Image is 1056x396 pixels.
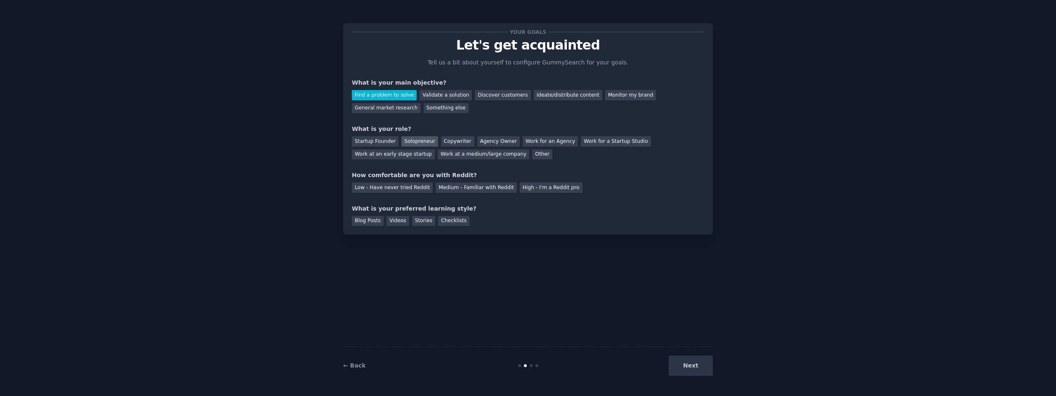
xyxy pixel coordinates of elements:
[352,136,398,147] div: Startup Founder
[523,136,578,147] div: Work for an Agency
[412,216,435,226] div: Stories
[420,90,472,100] div: Validate a solution
[352,204,704,213] div: What is your preferred learning style?
[532,149,552,160] div: Other
[441,136,474,147] div: Copywriter
[352,78,704,87] div: What is your main objective?
[352,171,704,180] div: How comfortable are you with Reddit?
[352,125,704,133] div: What is your role?
[605,90,656,100] div: Monitor my brand
[477,136,520,147] div: Agency Owner
[352,149,435,160] div: Work at an early stage startup
[438,216,469,226] div: Checklists
[438,149,529,160] div: Work at a medium/large company
[352,216,384,226] div: Blog Posts
[508,28,548,36] span: Your goals
[424,103,469,114] div: Something else
[424,58,632,67] p: Tell us a bit about yourself to configure GummySearch for your goals.
[520,183,582,193] div: High - I'm a Reddit pro
[436,183,516,193] div: Medium - Familiar with Reddit
[475,90,530,100] div: Discover customers
[581,136,651,147] div: Work for a Startup Studio
[387,216,409,226] div: Videos
[352,183,433,193] div: Low - Have never tried Reddit
[401,136,438,147] div: Solopreneur
[352,38,704,52] p: Let's get acquainted
[534,90,602,100] div: Ideate/distribute content
[352,103,421,114] div: General market research
[343,362,365,369] a: ← Back
[352,90,417,100] div: Find a problem to solve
